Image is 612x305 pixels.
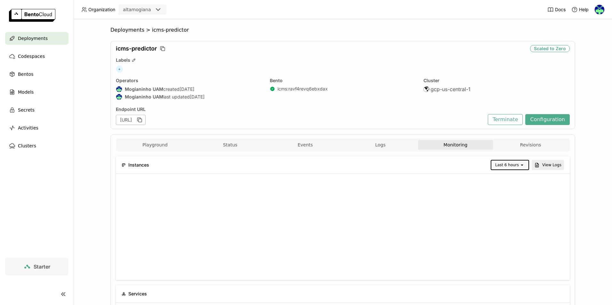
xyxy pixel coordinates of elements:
[123,6,151,13] div: altamogiana
[190,94,205,100] span: [DATE]
[116,86,262,92] div: created
[116,94,122,100] img: Mogianinho UAM
[193,140,268,150] button: Status
[128,290,147,297] span: Services
[5,32,68,45] a: Deployments
[571,6,589,13] div: Help
[488,114,523,125] button: Terminate
[595,5,604,14] img: Mogianinho UAM
[116,78,262,83] div: Operators
[525,114,570,125] button: Configuration
[18,52,45,60] span: Codespaces
[116,94,262,100] div: last updated
[34,263,50,270] span: Starter
[547,6,566,13] a: Docs
[116,115,146,125] div: [URL]
[5,86,68,98] a: Models
[532,160,564,170] button: View Logs
[18,35,48,42] span: Deployments
[519,162,525,168] svg: open
[5,104,68,116] a: Secrets
[18,70,33,78] span: Bentos
[5,258,68,276] a: Starter
[278,86,328,92] a: icms:ravf4revq6ebxdax
[18,124,38,132] span: Activities
[5,139,68,152] a: Clusters
[431,86,471,92] span: gcp-us-central-1
[493,140,568,150] button: Revisions
[180,86,194,92] span: [DATE]
[268,140,343,150] button: Events
[418,140,493,150] button: Monitoring
[116,66,123,73] span: +
[270,78,416,83] div: Bento
[530,45,570,52] div: Scaled to Zero
[110,27,575,33] nav: Breadcrumbs navigation
[495,162,519,168] div: Last 6 hours
[9,9,55,22] img: logo
[144,27,152,33] span: >
[579,7,589,12] span: Help
[5,50,68,63] a: Codespaces
[121,179,565,275] iframe: Number of Replicas
[5,121,68,134] a: Activities
[88,7,115,12] span: Organization
[423,78,570,83] div: Cluster
[116,106,485,112] div: Endpoint URL
[128,161,149,168] span: Instances
[555,7,566,12] span: Docs
[152,27,189,33] span: icms-predictor
[5,68,68,81] a: Bentos
[18,88,34,96] span: Models
[125,86,163,92] strong: Mogianinho UAM
[117,140,193,150] button: Playground
[116,45,157,52] span: icms-predictor
[116,86,122,92] img: Mogianinho UAM
[375,142,385,148] span: Logs
[110,27,144,33] span: Deployments
[18,106,35,114] span: Secrets
[18,142,36,150] span: Clusters
[116,57,570,63] div: Labels
[125,94,163,100] strong: Mogianinho UAM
